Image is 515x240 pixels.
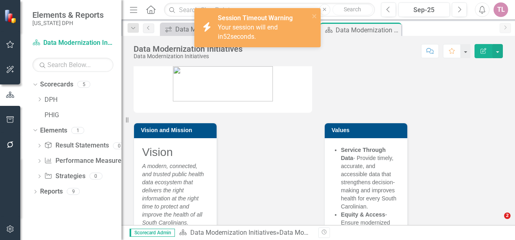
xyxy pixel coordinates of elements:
[341,146,399,211] p: - Provide timely, accurate, and accessible data that strengthens decision-making and improves hea...
[341,147,385,161] strong: Service Through Data
[44,156,124,166] a: Performance Measures
[40,80,73,89] a: Scorecards
[279,229,365,236] div: Data Modernization Initiatives
[494,2,508,17] button: TL
[45,95,121,105] a: DPH
[175,24,235,34] div: Data Modernization Initiative (DMI)
[487,213,507,232] iframe: Intercom live chat
[130,229,175,237] span: Scorecard Admin
[44,141,109,150] a: Result Statements
[32,38,113,48] a: Data Modernization Initiatives
[40,187,63,196] a: Reports
[4,9,18,23] img: ClearPoint Strategy
[164,3,375,17] input: Search ClearPoint...
[142,163,204,226] em: A modern, connected, and trusted public health data ecosystem that delivers the right information...
[162,24,235,34] a: Data Modernization Initiative (DMI)
[141,127,213,133] h3: Vision and Mission
[312,11,317,21] button: close
[332,127,403,133] h3: Values
[398,2,450,17] button: Sep-25
[401,5,447,15] div: Sep-25
[134,53,243,59] div: Data Modernization Initiatives
[71,127,84,134] div: 1
[341,211,385,218] strong: Equity & Access
[77,81,90,88] div: 5
[45,111,121,120] a: PHIG
[179,228,312,238] div: »
[32,10,104,20] span: Elements & Reports
[142,146,209,159] h2: Vision
[218,23,278,40] span: Your session will end in seconds.
[223,33,230,40] span: 52
[504,213,511,219] span: 2
[336,25,399,35] div: Data Modernization Initiatives
[67,188,80,195] div: 9
[40,126,67,135] a: Elements
[32,20,104,26] small: [US_STATE] DPH
[134,44,243,53] div: Data Modernization Initiatives
[32,58,113,72] input: Search Below...
[89,173,102,180] div: 0
[190,229,276,236] a: Data Modernization Initiatives
[113,142,126,149] div: 0
[218,14,293,22] strong: Session Timeout Warning
[332,4,373,15] button: Search
[44,172,85,181] a: Strategies
[344,6,361,13] span: Search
